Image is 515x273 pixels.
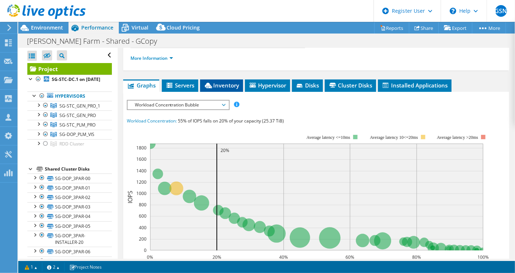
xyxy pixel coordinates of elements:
text: 80% [412,254,421,260]
span: SG-STC_GEN_PRO [59,112,96,118]
text: Average latency >20ms [437,135,478,140]
a: SG-STC_GEN_PRO [27,110,112,120]
span: SG-STC_GEN_PRO_1 [59,103,100,109]
text: 40% [279,254,288,260]
a: Export [438,22,472,34]
a: SG-DOP_3PAR-05 [27,221,112,231]
span: Servers [165,82,195,89]
a: Reports [374,22,409,34]
span: Environment [31,24,63,31]
text: IOPS [126,191,134,203]
span: Inventory [204,82,239,89]
a: SG-DOP_3PAR-03 [27,202,112,212]
text: 800 [139,202,147,208]
text: 1400 [136,168,147,174]
text: 60% [346,254,354,260]
a: SG-DOP_PLM_VIS [27,130,112,139]
a: SG-STC_PLM_PRO [27,120,112,129]
a: 1 [20,262,42,272]
svg: \n [450,8,456,14]
a: Share [409,22,439,34]
a: SG-DOP_3PAR-08 [27,257,112,266]
text: 200 [139,236,147,242]
tspan: Average latency <=10ms [307,135,350,140]
a: SG-DOP_3PAR-04 [27,212,112,221]
a: SG-DOP_3PAR-06 [27,247,112,256]
a: More Information [130,55,173,61]
text: 1000 [136,190,147,196]
a: SG-DOP_3PAR-01 [27,183,112,192]
span: Hypervisor [249,82,286,89]
a: SG-DOP_3PAR-00 [27,173,112,183]
a: SG-DOP_3PAR-02 [27,192,112,202]
text: 400 [139,225,147,231]
text: 100% [477,254,489,260]
a: SG-STC_GEN_PRO_1 [27,101,112,110]
a: Project Notes [64,262,107,272]
text: 600 [139,213,147,219]
span: Virtual [132,24,148,31]
text: 20% [212,254,221,260]
text: 20% [221,147,229,153]
a: RDD Cluster [27,139,112,149]
a: 2 [42,262,65,272]
text: 0% [147,254,153,260]
tspan: Average latency 10<=20ms [370,135,418,140]
a: SG-STC-DC.1 on [DATE] [27,75,112,84]
span: Cluster Disks [328,82,372,89]
b: SG-STC-DC.1 on [DATE] [52,76,100,82]
a: Project [27,63,112,75]
span: RDD Cluster [59,141,84,147]
a: SG-DOP_3PAR-INSTALLER-20 [27,231,112,247]
span: Cloud Pricing [167,24,200,31]
span: SG-STC_PLM_PRO [59,122,95,128]
div: Shared Cluster Disks [45,165,112,173]
text: 1200 [136,179,147,185]
text: 1800 [136,145,147,151]
a: More [472,22,506,34]
span: 55% of IOPS falls on 20% of your capacity (25.37 TiB) [178,118,284,124]
text: 1600 [136,156,147,162]
a: Hypervisors [27,91,112,101]
span: Workload Concentration: [127,118,177,124]
span: Installed Applications [382,82,448,89]
h1: [PERSON_NAME] Farm - Shared - GCopy [24,37,168,45]
span: GSN [495,5,507,17]
span: Performance [81,24,113,31]
span: Graphs [127,82,156,89]
span: SG-DOP_PLM_VIS [59,131,94,137]
span: Workload Concentration Bubble [131,101,225,109]
text: 0 [144,247,147,253]
span: Disks [296,82,319,89]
